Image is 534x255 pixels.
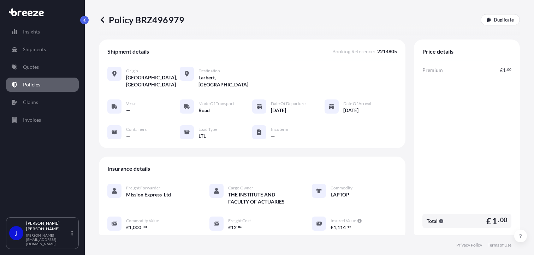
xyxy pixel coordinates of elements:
p: Claims [23,99,38,106]
span: Freight Cost [228,218,251,224]
span: Insurance details [107,165,150,172]
span: 1 [129,225,132,230]
span: Origin [126,68,138,74]
span: Shipment details [107,48,149,55]
span: 2214805 [377,48,397,55]
span: . [506,68,507,71]
a: Shipments [6,42,79,56]
span: 114 [337,225,346,230]
span: Destination [198,68,220,74]
span: Premium [422,67,443,74]
span: Mission Express Ltd [126,191,171,198]
span: Mode of Transport [198,101,234,107]
span: THE INSTITUTE AND FACULTY OF ACTUARIES [228,191,295,205]
span: 00 [143,226,147,228]
span: 00 [507,68,511,71]
p: Policy BRZ496979 [99,14,184,25]
a: Insights [6,25,79,39]
span: , [132,225,133,230]
span: Vessel [126,101,137,107]
span: 12 [231,225,237,230]
p: Policies [23,81,40,88]
span: . [237,226,238,228]
span: Cargo Owner [228,185,253,191]
a: Invoices [6,113,79,127]
span: 00 [500,218,507,222]
span: Booking Reference : [332,48,375,55]
span: — [126,133,130,140]
p: Invoices [23,116,41,123]
span: 86 [238,226,242,228]
span: J [15,230,18,237]
span: £ [126,225,129,230]
span: Commodity [331,185,352,191]
span: Date of Departure [271,101,305,107]
a: Privacy Policy [456,242,482,248]
span: Commodity Value [126,218,159,224]
span: [DATE] [343,107,358,114]
span: £ [331,225,333,230]
span: 1 [333,225,336,230]
p: Duplicate [494,16,514,23]
p: [PERSON_NAME][EMAIL_ADDRESS][DOMAIN_NAME] [26,233,70,246]
span: 15 [347,226,351,228]
p: [PERSON_NAME] [PERSON_NAME] [26,220,70,232]
span: £ [500,68,503,73]
a: Duplicate [481,14,520,25]
span: Containers [126,127,147,132]
span: [DATE] [271,107,286,114]
span: Price details [422,48,453,55]
span: £ [228,225,231,230]
span: LTL [198,133,206,140]
span: 000 [133,225,141,230]
span: [GEOGRAPHIC_DATA], [GEOGRAPHIC_DATA] [126,74,180,88]
a: Claims [6,95,79,109]
span: , [336,225,337,230]
span: LAPTOP [331,191,349,198]
span: Load Type [198,127,217,132]
p: Shipments [23,46,46,53]
span: Road [198,107,210,114]
span: Freight Forwarder [126,185,160,191]
span: Incoterm [271,127,288,132]
span: . [498,218,499,222]
span: Date of Arrival [343,101,371,107]
span: £ [486,217,492,225]
span: — [271,133,275,140]
span: . [346,226,347,228]
p: Insights [23,28,40,35]
span: Total [427,218,438,225]
span: Insured Value [331,218,356,224]
span: 1 [492,217,497,225]
a: Terms of Use [488,242,511,248]
span: Larbert, [GEOGRAPHIC_DATA] [198,74,252,88]
span: 1 [503,68,506,73]
a: Policies [6,78,79,92]
p: Quotes [23,63,39,71]
a: Quotes [6,60,79,74]
span: — [126,107,130,114]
